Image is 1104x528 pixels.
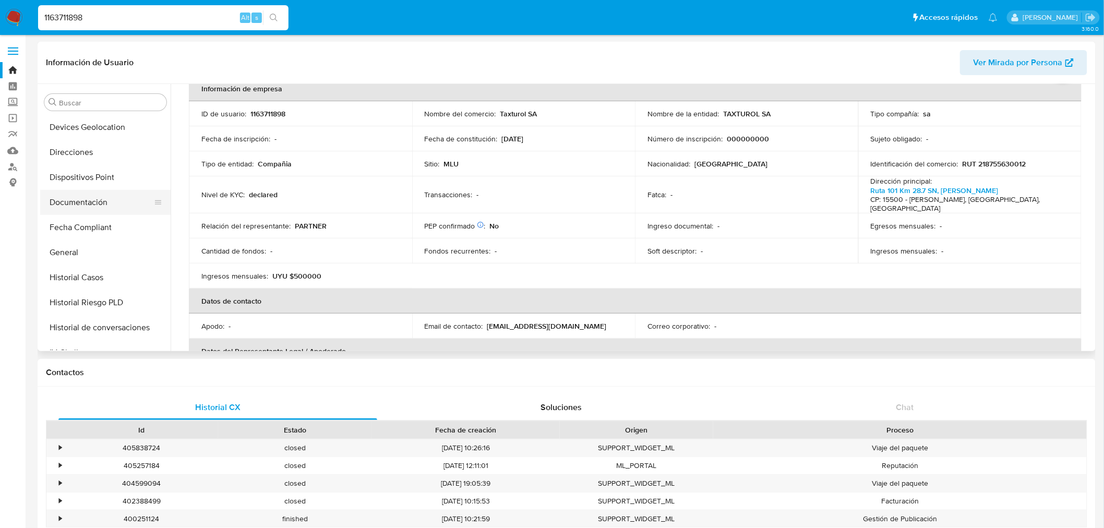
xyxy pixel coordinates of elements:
[218,475,371,492] div: closed
[40,340,171,365] button: IV Challenges
[560,493,713,510] div: SUPPORT_WIDGET_ML
[49,98,57,106] button: Buscar
[713,493,1087,510] div: Facturación
[295,221,327,231] p: PARTNER
[250,109,285,118] p: 1163711898
[425,221,486,231] p: PEP confirmado :
[647,221,713,231] p: Ingreso documental :
[371,493,560,510] div: [DATE] 10:15:53
[500,109,537,118] p: Taxturol SA
[923,109,931,118] p: sa
[713,475,1087,492] div: Viaje del paquete
[871,185,999,196] a: Ruta 101 Km 28.7 SN, [PERSON_NAME]
[218,510,371,527] div: finished
[560,457,713,474] div: ML_PORTAL
[59,478,62,488] div: •
[723,109,771,118] p: TAXTUROL SA
[560,439,713,457] div: SUPPORT_WIDGET_ML
[425,246,491,256] p: Fondos recurrentes :
[871,195,1065,213] h4: CP: 15500 - [PERSON_NAME], [GEOGRAPHIC_DATA], [GEOGRAPHIC_DATA]
[1023,13,1082,22] p: gregorio.negri@mercadolibre.com
[940,221,942,231] p: -
[541,401,582,413] span: Soluciones
[871,176,932,186] p: Dirección principal :
[255,13,258,22] span: s
[371,439,560,457] div: [DATE] 10:26:16
[38,11,289,25] input: Buscar usuario o caso...
[65,493,218,510] div: 402388499
[495,246,497,256] p: -
[647,190,666,199] p: Fatca :
[59,443,62,453] div: •
[263,10,284,25] button: search-icon
[201,190,245,199] p: Nivel de KYC :
[241,13,249,22] span: Alt
[694,159,767,169] p: [GEOGRAPHIC_DATA]
[258,159,292,169] p: Compañia
[59,496,62,506] div: •
[65,475,218,492] div: 404599094
[218,493,371,510] div: closed
[65,439,218,457] div: 405838724
[72,425,211,435] div: Id
[989,13,998,22] a: Notificaciones
[40,315,171,340] button: Historial de conversaciones
[727,134,769,143] p: 000000000
[218,439,371,457] div: closed
[371,457,560,474] div: [DATE] 12:11:01
[647,246,697,256] p: Soft descriptor :
[1085,12,1096,23] a: Salir
[229,321,231,331] p: -
[59,514,62,524] div: •
[871,159,958,169] p: Identificación del comercio :
[425,190,473,199] p: Transacciones :
[40,215,171,240] button: Fecha Compliant
[425,134,498,143] p: Fecha de constitución :
[647,109,719,118] p: Nombre de la entidad :
[647,134,723,143] p: Número de inscripción :
[189,289,1082,314] th: Datos de contacto
[963,159,1026,169] p: RUT 218755630012
[371,510,560,527] div: [DATE] 10:21:59
[927,134,929,143] p: -
[201,159,254,169] p: Tipo de entidad :
[701,246,703,256] p: -
[487,321,607,331] p: [EMAIL_ADDRESS][DOMAIN_NAME]
[201,109,246,118] p: ID de usuario :
[647,321,710,331] p: Correo corporativo :
[201,221,291,231] p: Relación del representante :
[713,510,1087,527] div: Gestión de Publicación
[490,221,499,231] p: No
[714,321,716,331] p: -
[560,475,713,492] div: SUPPORT_WIDGET_ML
[713,457,1087,474] div: Reputación
[560,510,713,527] div: SUPPORT_WIDGET_ML
[713,439,1087,457] div: Viaje del paquete
[425,159,440,169] p: Sitio :
[425,109,496,118] p: Nombre del comercio :
[444,159,459,169] p: MLU
[46,367,1087,378] h1: Contactos
[871,109,919,118] p: Tipo compañía :
[942,246,944,256] p: -
[670,190,673,199] p: -
[960,50,1087,75] button: Ver Mirada por Persona
[201,321,224,331] p: Apodo :
[425,321,483,331] p: Email de contacto :
[65,510,218,527] div: 400251124
[896,401,914,413] span: Chat
[974,50,1063,75] span: Ver Mirada por Persona
[195,401,241,413] span: Historial CX
[270,246,272,256] p: -
[40,115,171,140] button: Devices Geolocation
[40,190,162,215] button: Documentación
[721,425,1079,435] div: Proceso
[201,134,270,143] p: Fecha de inscripción :
[871,221,936,231] p: Egresos mensuales :
[201,246,266,256] p: Cantidad de fondos :
[371,475,560,492] div: [DATE] 19:05:39
[567,425,706,435] div: Origen
[40,140,171,165] button: Direcciones
[871,246,938,256] p: Ingresos mensuales :
[920,12,978,23] span: Accesos rápidos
